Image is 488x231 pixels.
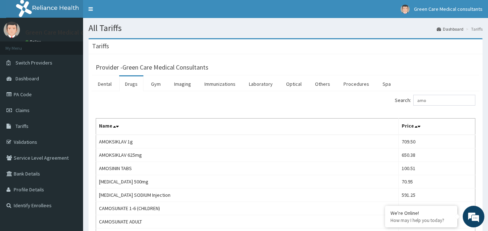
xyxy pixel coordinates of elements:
a: Procedures [338,76,375,92]
th: Name [96,119,399,135]
a: Imaging [168,76,197,92]
a: Optical [280,76,307,92]
a: Immunizations [199,76,241,92]
img: User Image [401,5,410,14]
label: Search: [395,95,475,106]
h3: Provider - Green Care Medical Consultants [96,64,208,71]
td: [MEDICAL_DATA] SODIUM Injection [96,188,399,202]
td: [MEDICAL_DATA] 500mg [96,175,399,188]
a: Online [25,39,43,44]
td: 709.50 [398,135,475,148]
td: 100.51 [398,162,475,175]
h1: All Tariffs [88,23,483,33]
p: How may I help you today? [390,217,452,223]
a: Drugs [119,76,143,92]
span: Switch Providers [16,59,52,66]
td: CAMOSUNATE ADULT [96,215,399,228]
a: Laboratory [243,76,278,92]
td: 70.95 [398,175,475,188]
h3: Tariffs [92,43,109,49]
p: Green Care Medical consultants [25,29,115,36]
td: AMOSININ TABS [96,162,399,175]
td: 650.38 [398,148,475,162]
td: 591.25 [398,188,475,202]
td: 177.38 [398,202,475,215]
input: Search: [413,95,475,106]
td: CAMOSUNATE 1-6 (CHILDREN) [96,202,399,215]
a: Dashboard [437,26,463,32]
a: Gym [145,76,167,92]
img: User Image [4,22,20,38]
span: Dashboard [16,75,39,82]
span: Claims [16,107,30,114]
a: Spa [377,76,397,92]
td: AMOKSIKLAV 625mg [96,148,399,162]
a: Dental [92,76,117,92]
span: Tariffs [16,123,29,129]
div: We're Online! [390,210,452,216]
li: Tariffs [464,26,483,32]
td: AMOKSIKLAV 1g [96,135,399,148]
a: Others [309,76,336,92]
span: Green Care Medical consultants [414,6,483,12]
th: Price [398,119,475,135]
